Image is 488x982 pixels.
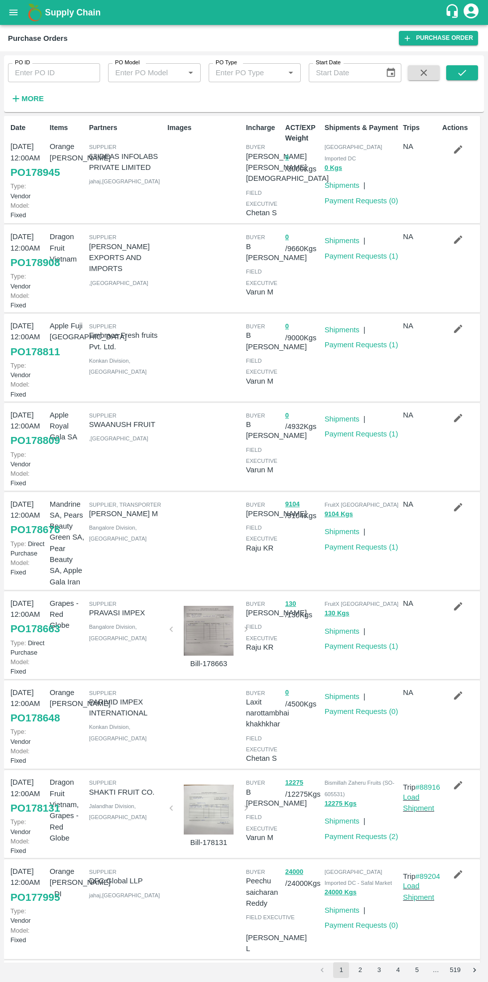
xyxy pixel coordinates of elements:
[216,59,237,67] label: PO Type
[325,502,399,508] span: FruitX [GEOGRAPHIC_DATA]
[325,415,360,423] a: Shipments
[309,63,377,82] input: Start Date
[175,658,242,669] p: Bill-178663
[10,291,46,310] p: Fixed
[89,435,148,441] span: , [GEOGRAPHIC_DATA]
[89,780,117,786] span: Supplier
[313,962,484,978] nav: pagination navigation
[10,163,60,181] a: PO178945
[89,330,164,352] p: Embrace Fresh fruits Pvt. Ltd.
[184,66,197,79] button: Open
[10,687,46,709] p: [DATE] 12:00AM
[10,181,46,200] p: Vendor
[89,413,117,419] span: Supplier
[360,687,366,702] div: |
[333,962,349,978] button: page 1
[246,753,281,764] p: Chetan S
[89,419,164,430] p: SWAANUSH FRUIT
[403,320,438,331] p: NA
[89,123,164,133] p: Partners
[325,197,398,205] a: Payment Requests (0)
[89,178,160,184] span: jahaj , [GEOGRAPHIC_DATA]
[45,5,445,19] a: Supply Chain
[10,747,29,755] span: Model:
[246,624,277,641] span: field executive
[25,2,45,22] img: logo
[284,66,297,79] button: Open
[246,814,277,831] span: field executive
[10,201,46,220] p: Fixed
[325,601,399,607] span: FruitX [GEOGRAPHIC_DATA]
[325,921,398,929] a: Payment Requests (0)
[10,141,46,163] p: [DATE] 12:00AM
[285,777,321,800] p: / 12275 Kgs
[285,687,289,699] button: 0
[10,907,26,915] span: Type:
[10,906,46,925] p: Vendor
[352,962,368,978] button: Go to page 2
[325,123,399,133] p: Shipments & Payment
[403,871,440,882] p: Trip
[10,837,46,855] p: Fixed
[10,620,60,638] a: PO178663
[50,777,85,843] p: Dragon Fruit Vietnam, Grapes - Red Globe
[10,182,26,190] span: Type:
[246,914,295,920] span: field executive
[415,783,440,791] a: #88916
[246,123,281,133] p: Incharge
[285,410,289,421] button: 0
[246,358,277,375] span: field executive
[285,598,296,610] button: 130
[325,181,360,189] a: Shipments
[10,202,29,209] span: Model:
[10,817,46,836] p: Vendor
[325,162,342,174] button: 0 Kgs
[212,66,281,79] input: Enter PO Type
[10,746,46,765] p: Fixed
[10,320,46,343] p: [DATE] 12:00AM
[246,601,265,607] span: buyer
[89,601,117,607] span: Supplier
[403,410,438,421] p: NA
[10,361,46,380] p: Vendor
[285,152,289,163] button: 0
[89,803,147,820] span: Jalandhar Division , [GEOGRAPHIC_DATA]
[89,724,147,741] span: Konkan Division , [GEOGRAPHIC_DATA]
[246,697,289,730] p: Laxit narottambhai khakhkhar
[285,499,321,522] p: / 9104 Kgs
[409,962,425,978] button: Go to page 5
[10,888,60,906] a: PO177995
[10,639,26,647] span: Type:
[10,728,26,735] span: Type:
[10,470,29,477] span: Model:
[89,787,164,798] p: SHAKTI FRUIT CO.
[360,522,366,537] div: |
[246,330,307,352] p: B [PERSON_NAME]
[415,872,440,880] a: #89204
[89,502,161,508] span: Supplier, Transporter
[89,151,164,173] p: 63IDEAS INFOLABS PRIVATE LIMITED
[285,866,321,889] p: / 24000 Kgs
[10,777,46,799] p: [DATE] 12:00AM
[175,837,242,848] p: Bill-178131
[381,63,400,82] button: Choose date
[285,687,321,710] p: / 4500 Kgs
[285,866,303,878] button: 24000
[325,528,360,536] a: Shipments
[50,499,85,587] p: Mandrine SA, Pears Beauty Green SA, Pear Beauty SA, Apple Gala Iran
[10,272,46,290] p: Vendor
[246,508,307,519] p: [PERSON_NAME]
[10,450,46,469] p: Vendor
[403,231,438,242] p: NA
[246,207,281,218] p: Chetan S
[399,31,478,45] a: Purchase Order
[50,410,85,443] p: Apple Royal Gala SA
[246,464,281,475] p: Varun M
[10,123,46,133] p: Date
[50,231,85,265] p: Dragon Fruit Vietnam
[403,782,440,793] p: Trip
[246,525,277,542] span: field executive
[360,410,366,424] div: |
[10,539,46,558] p: Direct Purchase
[403,123,438,133] p: Trips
